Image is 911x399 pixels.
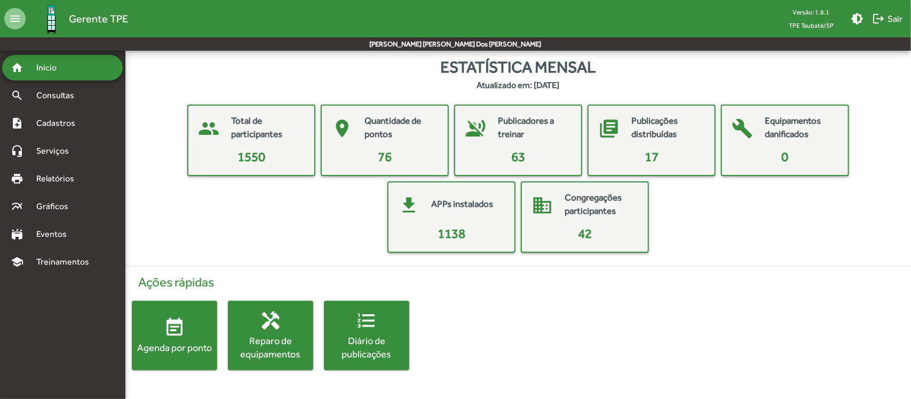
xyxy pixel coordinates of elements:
[11,172,23,185] mat-icon: print
[498,114,571,141] mat-card-title: Publicadores a treinar
[578,226,592,241] span: 42
[726,113,758,145] mat-icon: build
[765,114,837,141] mat-card-title: Equipamentos danificados
[11,89,23,102] mat-icon: search
[780,19,842,32] span: TPE Taubaté/SP
[132,301,217,370] button: Agenda por ponto
[228,301,313,370] button: Reparo de equipamentos
[511,149,525,164] span: 63
[393,189,425,221] mat-icon: get_app
[231,114,304,141] mat-card-title: Total de participantes
[30,200,83,213] span: Gráficos
[565,191,637,218] mat-card-title: Congregações participantes
[260,310,281,331] mat-icon: handyman
[69,10,128,27] span: Gerente TPE
[30,89,88,102] span: Consultas
[30,228,81,241] span: Eventos
[324,334,409,361] div: Diário de publicações
[477,79,560,92] strong: Atualizado em: [DATE]
[868,9,907,28] button: Sair
[631,114,704,141] mat-card-title: Publicações distribuídas
[132,275,905,290] h4: Ações rápidas
[228,334,313,361] div: Reparo de equipamentos
[11,228,23,241] mat-icon: stadium
[11,145,23,157] mat-icon: headset_mic
[431,197,493,211] mat-card-title: APPs instalados
[782,149,789,164] span: 0
[526,189,558,221] mat-icon: domain
[438,226,465,241] span: 1138
[324,301,409,370] button: Diário de publicações
[30,145,83,157] span: Serviços
[30,61,72,74] span: Início
[11,61,23,74] mat-icon: home
[872,9,902,28] span: Sair
[132,341,217,354] div: Agenda por ponto
[365,114,437,141] mat-card-title: Quantidade de pontos
[11,256,23,268] mat-icon: school
[4,8,26,29] mat-icon: menu
[326,113,358,145] mat-icon: place
[26,2,128,36] a: Gerente TPE
[780,5,842,19] div: Versão: 1.8.1
[34,2,69,36] img: Logo
[872,12,885,25] mat-icon: logout
[460,113,492,145] mat-icon: voice_over_off
[193,113,225,145] mat-icon: people
[356,310,377,331] mat-icon: format_list_numbered
[593,113,625,145] mat-icon: library_books
[378,149,392,164] span: 76
[645,149,659,164] span: 17
[851,12,864,25] mat-icon: brightness_medium
[30,256,102,268] span: Treinamentos
[237,149,265,164] span: 1550
[30,117,89,130] span: Cadastros
[164,317,185,338] mat-icon: event_note
[11,200,23,213] mat-icon: multiline_chart
[11,117,23,130] mat-icon: note_add
[441,55,596,79] span: Estatística mensal
[30,172,88,185] span: Relatórios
